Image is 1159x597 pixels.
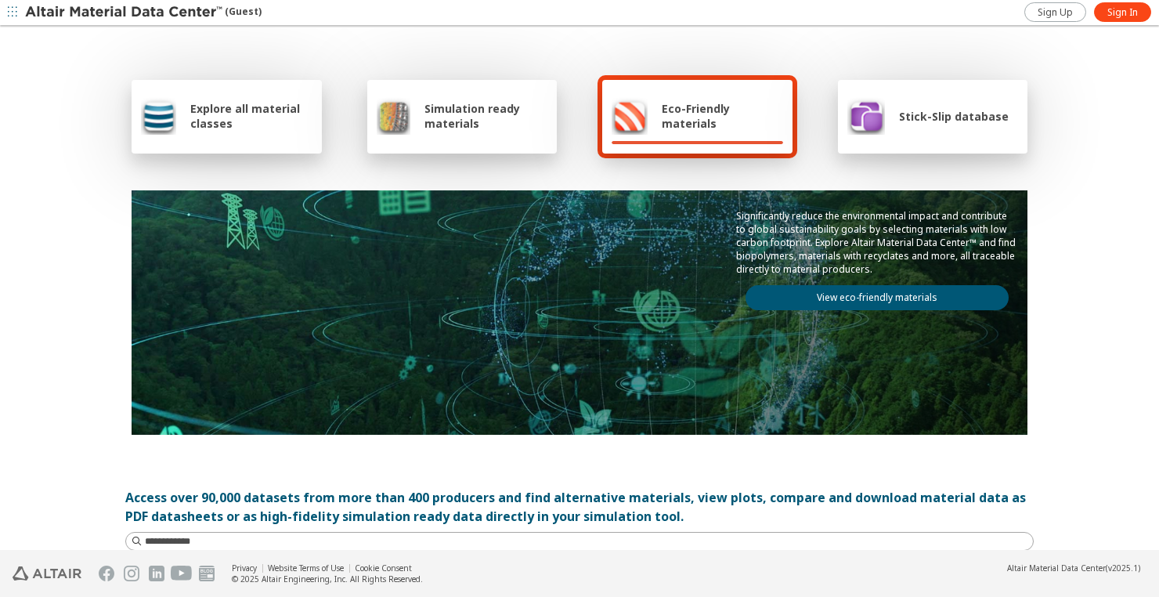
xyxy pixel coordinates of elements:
a: View eco-friendly materials [746,285,1009,310]
span: Explore all material classes [190,101,312,131]
div: (Guest) [25,5,262,20]
span: Stick-Slip database [899,109,1009,124]
img: Stick-Slip database [847,97,885,135]
a: Cookie Consent [355,563,412,573]
span: Simulation ready materials [424,101,547,131]
img: Altair Material Data Center [25,5,225,20]
a: Website Terms of Use [268,563,344,573]
img: Altair Engineering [13,566,81,581]
div: Access over 90,000 datasets from more than 400 producers and find alternative materials, view plo... [125,488,1034,526]
span: Sign Up [1038,6,1073,19]
p: Significantly reduce the environmental impact and contribute to global sustainability goals by se... [736,209,1018,276]
div: © 2025 Altair Engineering, Inc. All Rights Reserved. [232,573,423,584]
span: Eco-Friendly materials [662,101,782,131]
a: Sign In [1094,2,1151,22]
span: Altair Material Data Center [1007,563,1106,573]
a: Privacy [232,563,257,573]
span: Sign In [1107,6,1138,19]
div: (v2025.1) [1007,563,1140,573]
a: Sign Up [1024,2,1086,22]
img: Explore all material classes [141,97,176,135]
img: Eco-Friendly materials [612,97,648,135]
img: Simulation ready materials [377,97,410,135]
